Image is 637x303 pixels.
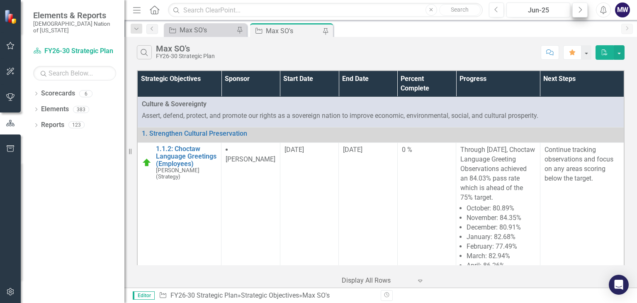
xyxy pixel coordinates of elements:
div: Max SO's [266,26,321,36]
a: Elements [41,105,69,114]
a: Strategic Objectives [241,291,299,299]
div: Jun-25 [509,5,567,15]
span: Culture & Sovereignty [142,100,620,109]
a: 1. Strengthen Cultural Preservation [142,130,620,137]
p: Continue tracking observations and focus on any areas scoring below the target. [545,145,620,183]
li: April: 86.26% [467,261,536,271]
div: Max SO's [302,291,330,299]
div: 383 [73,106,89,113]
span: Elements & Reports [33,10,116,20]
div: 0 % [402,145,452,155]
small: [DEMOGRAPHIC_DATA] Nation of [US_STATE] [33,20,116,34]
a: FY26-30 Strategic Plan [170,291,238,299]
a: Scorecards [41,89,75,98]
button: Jun-25 [506,2,570,17]
div: » » [159,291,374,301]
span: Editor [133,291,155,300]
li: October: 80.89% [467,204,536,213]
li: December: 80.91% [467,223,536,232]
div: 123 [68,122,85,129]
div: FY26-30 Strategic Plan [156,53,215,59]
td: Double-Click to Edit Right Click for Context Menu [137,127,624,143]
div: Max SO's [156,44,215,53]
button: MW [615,2,630,17]
li: January: 82.68% [467,232,536,242]
td: Double-Click to Edit [137,97,624,127]
img: On Target [142,158,152,168]
span: [PERSON_NAME] [226,155,275,163]
a: 1.1.2: Choctaw Language Greetings (Employees) [156,145,217,167]
small: [PERSON_NAME] (Strategy) [156,167,217,180]
p: Through [DATE], Choctaw Language Greeting Observations achieved an 84.03% pass rate which is ahea... [460,145,536,202]
a: Max SO's [166,25,234,35]
div: 6 [79,90,92,97]
li: November: 84.35% [467,213,536,223]
p: Assert, defend, protect, and promote our rights as a sovereign nation to improve economic, enviro... [142,111,620,121]
img: ClearPoint Strategy [4,9,19,24]
a: Reports [41,120,64,130]
button: Search [439,4,481,16]
a: FY26-30 Strategic Plan [33,46,116,56]
div: Open Intercom Messenger [609,275,629,295]
li: March: 82.94% [467,252,536,261]
input: Search ClearPoint... [168,3,482,17]
div: Max SO's [180,25,234,35]
span: Search [451,6,469,13]
li: February: 77.49% [467,242,536,252]
span: [DATE] [343,146,362,154]
span: [DATE] [284,146,304,154]
input: Search Below... [33,66,116,81]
